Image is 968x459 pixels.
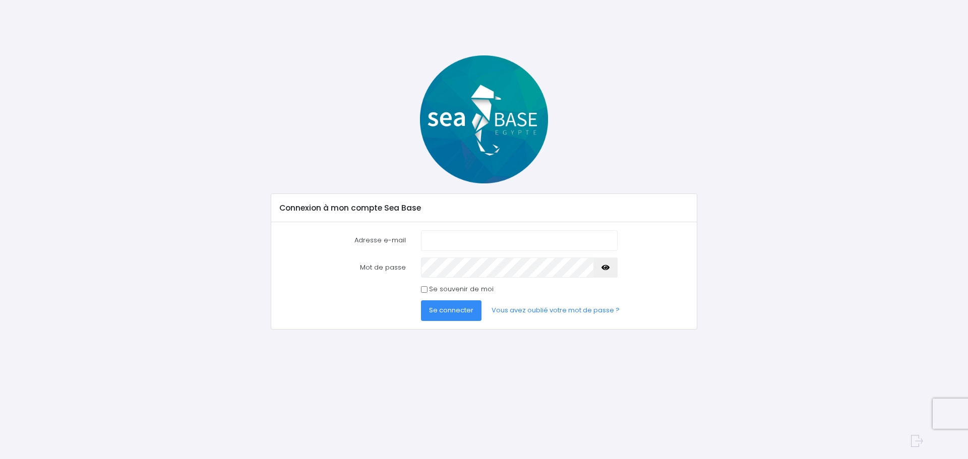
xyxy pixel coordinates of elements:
a: Vous avez oublié votre mot de passe ? [483,300,628,320]
label: Se souvenir de moi [429,284,494,294]
label: Mot de passe [272,257,413,278]
button: Se connecter [421,300,481,320]
label: Adresse e-mail [272,230,413,250]
span: Se connecter [429,305,473,315]
div: Connexion à mon compte Sea Base [271,194,696,222]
